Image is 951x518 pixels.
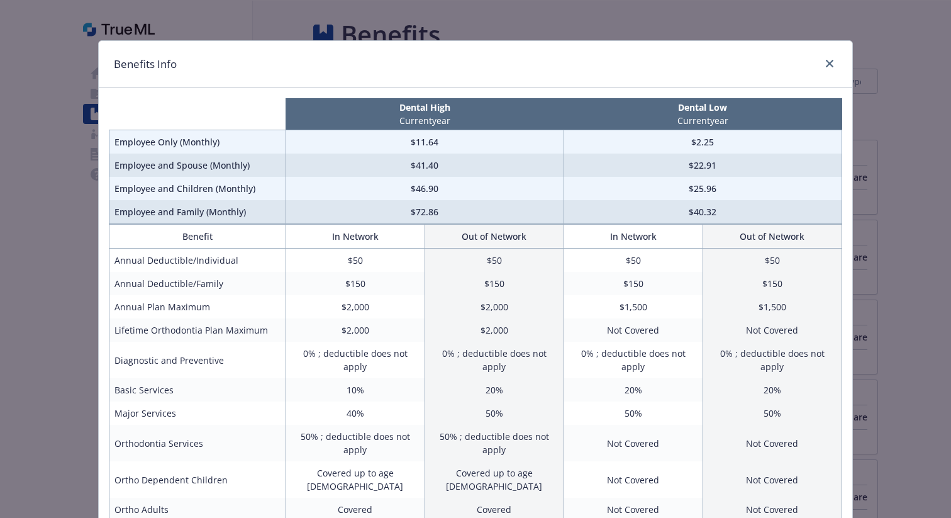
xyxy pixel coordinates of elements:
[564,200,842,224] td: $40.32
[286,295,425,318] td: $2,000
[286,425,425,461] td: 50% ; deductible does not apply
[822,56,837,71] a: close
[109,130,286,154] td: Employee Only (Monthly)
[286,249,425,273] td: $50
[286,318,425,342] td: $2,000
[425,461,564,498] td: Covered up to age [DEMOGRAPHIC_DATA]
[109,378,286,402] td: Basic Services
[564,249,703,273] td: $50
[109,342,286,378] td: Diagnostic and Preventive
[286,130,564,154] td: $11.64
[286,272,425,295] td: $150
[109,225,286,249] th: Benefit
[114,56,177,72] h1: Benefits Info
[564,461,703,498] td: Not Covered
[564,425,703,461] td: Not Covered
[286,342,425,378] td: 0% ; deductible does not apply
[109,249,286,273] td: Annual Deductible/Individual
[286,177,564,200] td: $46.90
[425,318,564,342] td: $2,000
[109,272,286,295] td: Annual Deductible/Family
[109,425,286,461] td: Orthodontia Services
[286,154,564,177] td: $41.40
[425,272,564,295] td: $150
[566,101,839,114] p: Dental Low
[286,200,564,224] td: $72.86
[109,402,286,425] td: Major Services
[425,342,564,378] td: 0% ; deductible does not apply
[564,225,703,249] th: In Network
[564,342,703,378] td: 0% ; deductible does not apply
[703,425,842,461] td: Not Covered
[286,378,425,402] td: 10%
[564,295,703,318] td: $1,500
[109,177,286,200] td: Employee and Children (Monthly)
[703,378,842,402] td: 20%
[425,295,564,318] td: $2,000
[425,225,564,249] th: Out of Network
[425,378,564,402] td: 20%
[425,402,564,425] td: 50%
[288,114,561,127] p: Current year
[564,318,703,342] td: Not Covered
[564,272,703,295] td: $150
[703,295,842,318] td: $1,500
[703,272,842,295] td: $150
[109,98,286,130] th: intentionally left blank
[286,461,425,498] td: Covered up to age [DEMOGRAPHIC_DATA]
[109,295,286,318] td: Annual Plan Maximum
[566,114,839,127] p: Current year
[703,225,842,249] th: Out of Network
[703,461,842,498] td: Not Covered
[286,402,425,425] td: 40%
[109,200,286,224] td: Employee and Family (Monthly)
[703,318,842,342] td: Not Covered
[109,154,286,177] td: Employee and Spouse (Monthly)
[109,461,286,498] td: Ortho Dependent Children
[564,402,703,425] td: 50%
[564,177,842,200] td: $25.96
[703,402,842,425] td: 50%
[564,378,703,402] td: 20%
[703,342,842,378] td: 0% ; deductible does not apply
[564,130,842,154] td: $2.25
[425,249,564,273] td: $50
[288,101,561,114] p: Dental High
[703,249,842,273] td: $50
[109,318,286,342] td: Lifetime Orthodontia Plan Maximum
[425,425,564,461] td: 50% ; deductible does not apply
[286,225,425,249] th: In Network
[564,154,842,177] td: $22.91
